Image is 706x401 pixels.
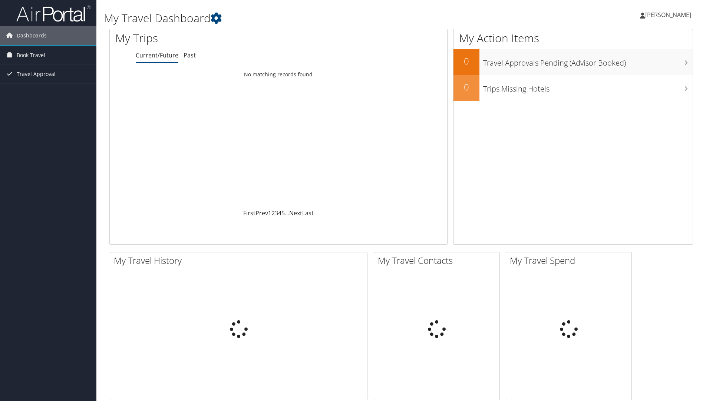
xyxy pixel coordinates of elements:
[275,209,278,217] a: 3
[453,30,693,46] h1: My Action Items
[453,75,693,101] a: 0Trips Missing Hotels
[510,254,631,267] h2: My Travel Spend
[378,254,499,267] h2: My Travel Contacts
[453,49,693,75] a: 0Travel Approvals Pending (Advisor Booked)
[483,54,693,68] h3: Travel Approvals Pending (Advisor Booked)
[17,26,47,45] span: Dashboards
[278,209,281,217] a: 4
[184,51,196,59] a: Past
[17,46,45,64] span: Book Travel
[114,254,367,267] h2: My Travel History
[268,209,271,217] a: 1
[281,209,285,217] a: 5
[285,209,289,217] span: …
[255,209,268,217] a: Prev
[115,30,301,46] h1: My Trips
[302,209,314,217] a: Last
[453,55,479,67] h2: 0
[136,51,178,59] a: Current/Future
[483,80,693,94] h3: Trips Missing Hotels
[243,209,255,217] a: First
[640,4,699,26] a: [PERSON_NAME]
[16,5,90,22] img: airportal-logo.png
[271,209,275,217] a: 2
[104,10,500,26] h1: My Travel Dashboard
[453,81,479,93] h2: 0
[289,209,302,217] a: Next
[110,68,447,81] td: No matching records found
[645,11,691,19] span: [PERSON_NAME]
[17,65,56,83] span: Travel Approval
